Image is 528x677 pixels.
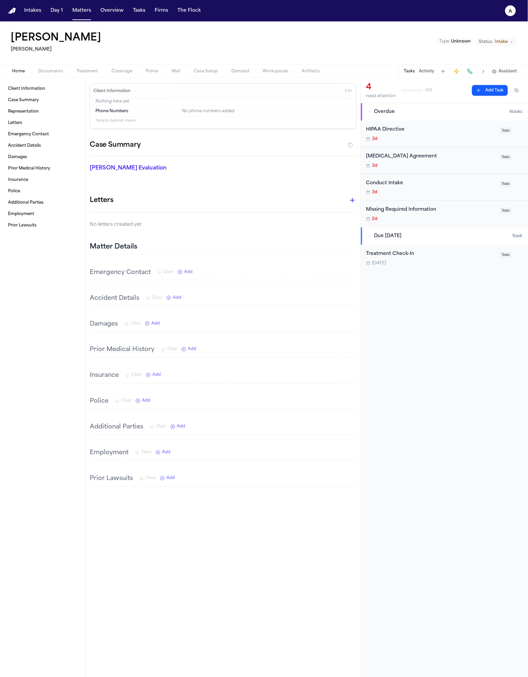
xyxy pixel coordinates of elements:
button: Overview [98,5,126,17]
button: Add New [160,476,175,481]
span: Police [146,69,158,74]
a: Employment [5,209,80,219]
h3: Accident Details [90,294,139,303]
h2: [PERSON_NAME] [11,46,104,54]
a: Case Summary [5,95,80,106]
span: Workspaces [263,69,289,74]
span: 4 task s [510,109,523,115]
a: Police [5,186,80,197]
span: Mail [172,69,180,74]
button: Due [DATE]1task [361,227,528,245]
img: Finch Logo [8,8,16,14]
p: Nothing here yet. [95,99,351,106]
button: Activity [419,69,435,74]
h3: Emergency Contact [90,268,151,277]
p: 11 empty fields not shown. [95,118,351,123]
button: Add New [178,269,193,275]
span: Clear [132,373,142,378]
div: Open task: Missing Required Information [361,201,528,227]
button: Make a Call [465,67,475,76]
button: The Flock [175,5,204,17]
span: 3d [372,190,378,195]
button: Overdue4tasks [361,103,528,121]
span: Clear [121,398,132,404]
button: Edit [343,86,354,96]
div: Open task: HIPAA Directive [361,121,528,147]
span: Todo [500,252,512,258]
h3: Damages [90,320,118,329]
span: Add [173,295,181,300]
button: Add New [170,424,185,429]
button: Clear Employment [135,450,152,455]
button: Add Task [439,67,448,76]
h3: Additional Parties [90,423,143,432]
button: Tasks [404,69,415,74]
span: 0 / 5 [426,88,433,93]
span: Treatment [76,69,98,74]
span: Coverage [112,69,132,74]
div: Missing Required Information [366,206,496,214]
span: Phone Numbers [95,109,128,114]
button: Clear Additional Parties [150,424,166,429]
h3: Employment [90,449,129,458]
h2: Matter Details [90,242,137,252]
span: Demand [231,69,249,74]
a: Insurance [5,175,80,185]
a: Prior Lawsuits [5,220,80,231]
button: Edit matter name [11,32,101,44]
span: Home [12,69,25,74]
a: Letters [5,118,80,128]
button: Add New [181,347,196,352]
a: Prior Medical History [5,163,80,174]
a: Client Information [5,83,80,94]
div: [MEDICAL_DATA] Agreement [366,153,496,160]
span: Assistant [499,69,517,74]
span: Todo [500,128,512,134]
p: No letters created yet [90,221,357,229]
button: Clear Prior Medical History [161,347,177,352]
h3: Prior Lawsuits [90,474,133,484]
a: Additional Parties [5,197,80,208]
button: Add New [136,398,150,404]
span: Status: [479,39,493,45]
button: Create Immediate Task [452,67,461,76]
button: Firms [152,5,171,17]
a: Damages [5,152,80,162]
button: Add New [145,321,160,326]
button: Add Task [472,85,508,96]
button: Change status from Intake [476,38,517,46]
a: Intakes [21,5,44,17]
span: Add [162,450,170,455]
div: Treatment Check-In [366,250,496,258]
span: Clear [152,295,162,300]
div: No phone numbers added [182,109,351,114]
span: 1 task [513,233,523,239]
span: Todo [500,181,512,187]
span: Todo [500,154,512,160]
button: Day 1 [48,5,66,17]
span: Intake [495,39,508,45]
span: Artifacts [302,69,320,74]
span: Clear [156,424,166,429]
button: Add New [146,373,161,378]
div: Conduct Intake [366,180,496,187]
div: need attention [366,93,396,99]
button: Clear Police [115,398,132,404]
h3: Client Information [92,88,132,94]
button: Clear Insurance [126,373,142,378]
button: Clear Emergency Contact [157,269,174,275]
a: Matters [70,5,94,17]
div: Open task: Treatment Check-In [361,245,528,271]
button: Edit Type: Unknown [438,38,473,45]
a: Home [8,8,16,14]
button: Clear Damages [125,321,141,326]
a: Representation [5,106,80,117]
span: Documents [38,69,63,74]
h3: Prior Medical History [90,345,154,355]
button: Add New [156,450,170,455]
span: Add [188,347,196,352]
h1: [PERSON_NAME] [11,32,101,44]
span: Clear [167,347,177,352]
